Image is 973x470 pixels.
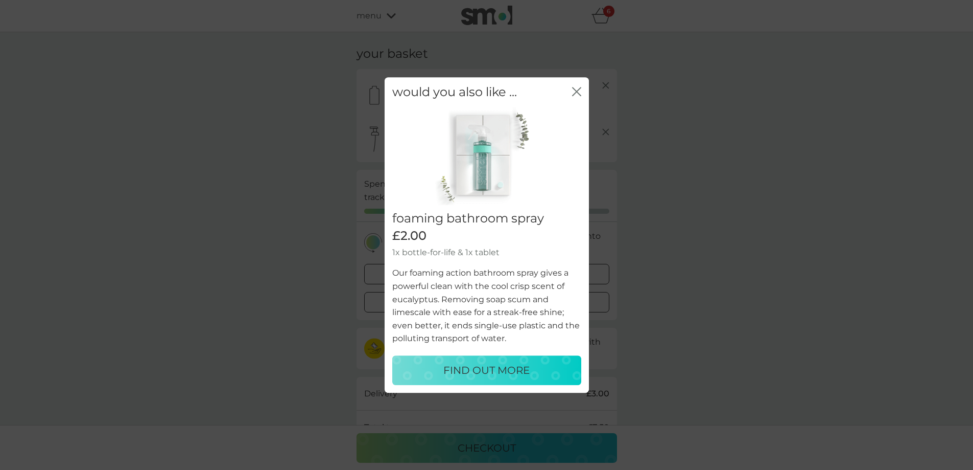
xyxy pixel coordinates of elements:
span: £2.00 [392,229,426,243]
h2: foaming bathroom spray [392,212,581,227]
p: 1x bottle-for-life & 1x tablet [392,246,581,259]
button: close [572,87,581,98]
h2: would you also like ... [392,85,517,100]
p: Our foaming action bathroom spray gives a powerful clean with the cool crisp scent of eucalyptus.... [392,267,581,346]
button: FIND OUT MORE [392,355,581,385]
p: FIND OUT MORE [443,362,530,378]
